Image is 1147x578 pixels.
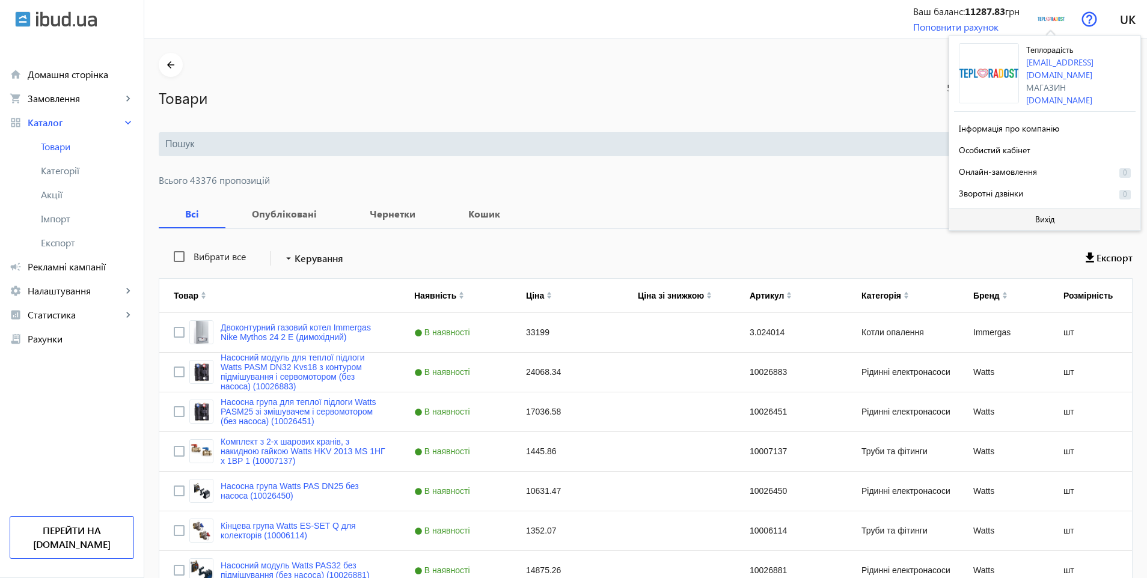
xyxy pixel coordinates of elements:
div: шт [1049,472,1139,511]
b: Опубліковані [240,209,329,219]
span: Інформація про компанію [959,123,1059,134]
div: Труби та фітинги [847,432,959,471]
input: Пошук [165,138,1038,151]
span: 0 [1119,168,1131,178]
div: 10631.47 [512,472,623,511]
div: Watts [959,353,1049,392]
a: Насосна група для теплої підлоги Watts PASM25 зі змішувачем і сервомотором (без насоса) (10026451) [221,397,385,426]
a: Поповнити рахунок [913,20,999,33]
span: В наявності [414,486,473,496]
mat-icon: analytics [10,309,22,321]
button: Експорт [1086,248,1133,269]
b: 11287.83 [965,5,1005,17]
span: В наявності [414,407,473,416]
div: Бренд [973,291,1000,300]
span: Експорт [41,237,134,249]
span: В наявності [414,446,473,456]
div: Рідинні електронасоси [847,392,959,431]
mat-icon: home [10,68,22,81]
span: Імпорт [41,213,134,225]
mat-icon: settings [10,285,22,297]
b: Чернетки [358,209,427,219]
div: 10007137 [735,432,847,471]
mat-icon: keyboard_arrow_right [122,285,134,297]
span: Онлайн-замовлення [959,166,1037,177]
div: 10026451 [735,392,847,431]
mat-icon: shopping_cart [10,93,22,105]
span: В наявності [414,367,473,377]
span: Категорії [41,165,134,177]
div: 1445.86 [512,432,623,471]
div: 10026450 [735,472,847,511]
span: Керування [295,251,343,266]
span: Рекламні кампанії [28,261,134,273]
img: arrow-down.svg [904,296,909,299]
div: Watts [959,432,1049,471]
span: Всього 43376 пропозицій [159,175,1133,185]
b: Кошик [456,209,512,219]
mat-icon: keyboard_arrow_right [122,309,134,321]
a: Комплект з 2-х шарових кранів, з накидною гайкою Watts HKV 2013 MS 1НГ x 1ВР 1 (10007137) [221,437,385,466]
span: В наявності [414,327,473,337]
div: Watts [959,472,1049,511]
div: Товар [174,291,198,300]
a: Кінцева група Watts ES-SET Q для колекторів (10006114) [221,521,385,540]
span: Каталог [28,117,122,129]
div: Ціна зі знижкою [638,291,704,300]
span: Статистика [28,309,122,321]
img: arrow-down.svg [786,296,792,299]
div: шт [1049,353,1139,392]
div: Розмірність [1063,291,1113,300]
div: шт [1049,313,1139,352]
div: Артикул [750,291,784,300]
div: 10026883 [735,353,847,392]
mat-icon: arrow_back [164,58,179,73]
mat-icon: arrow_drop_down [283,252,295,264]
span: 0 [1119,190,1131,199]
div: шт [1049,511,1139,550]
div: 3.024014 [735,313,847,352]
a: [DOMAIN_NAME] [1026,94,1092,106]
span: В наявності [414,565,473,575]
div: Press SPACE to select this row. [159,313,1139,353]
div: 10006114 [735,511,847,550]
div: Press SPACE to select this row. [159,432,1139,472]
button: Особистий кабінет [954,138,1136,160]
div: Рідинні електронасоси [847,472,959,511]
img: arrow-up.svg [546,291,552,295]
div: Ціна [526,291,544,300]
button: Вихід [949,208,1140,230]
button: Інформація про компанію [954,117,1136,138]
img: 59b1402a13d829393-15047885205-teploradost-logo.png [959,43,1019,103]
a: Насосна група Watts PAS DN25 без насоса (10026450) [221,481,385,500]
span: Замовлення [28,93,122,105]
div: 33199 [512,313,623,352]
div: Магазин [1026,81,1136,94]
div: Press SPACE to select this row. [159,392,1139,432]
mat-icon: grid_view [10,117,22,129]
span: uk [1120,11,1136,26]
span: Вихід [1035,214,1055,224]
a: Перейти на [DOMAIN_NAME] [10,516,134,559]
span: Налаштування [28,285,122,297]
span: В наявності [414,526,473,535]
span: Зворотні дзвінки [959,187,1023,199]
img: arrow-down.svg [1002,296,1008,299]
a: [EMAIL_ADDRESS][DOMAIN_NAME] [1026,56,1093,81]
img: 59b1402a13d829393-15047885205-teploradost-logo.png [1038,5,1065,32]
span: Товари [41,141,134,153]
img: help.svg [1081,11,1097,27]
div: 24068.34 [512,353,623,392]
div: Press SPACE to select this row. [159,511,1139,551]
div: Ваш баланс: грн [913,5,1020,18]
div: 1352.07 [512,511,623,550]
span: 50000 [897,81,1039,94]
label: Вибрати все [191,252,246,261]
div: Watts [959,511,1049,550]
img: arrow-up.svg [201,291,206,295]
img: arrow-up.svg [1002,291,1008,295]
div: Труби та фітинги [847,511,959,550]
b: Всі [173,209,211,219]
span: Домашня сторінка [28,68,134,81]
span: Акції [41,189,134,201]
